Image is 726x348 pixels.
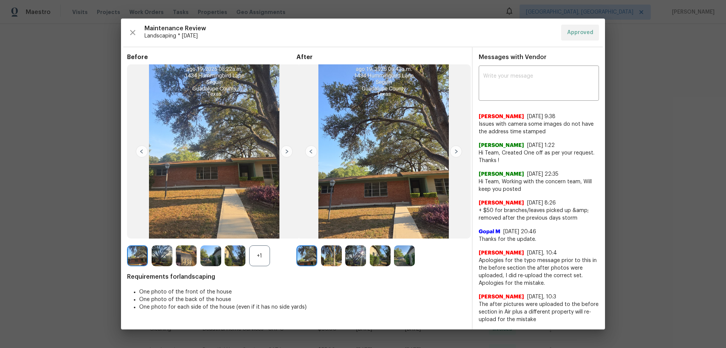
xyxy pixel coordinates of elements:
[136,145,148,158] img: left-chevron-button-url
[127,273,466,281] span: Requirements for landscaping
[479,149,599,164] span: Hi Team, Created One off as per your request. Thanks !
[281,145,293,158] img: right-chevron-button-url
[139,296,466,303] li: One photo of the back of the house
[527,114,555,119] span: [DATE] 9:38
[527,250,557,256] span: [DATE], 10:4
[479,228,500,236] span: Gopal M
[127,53,296,61] span: Before
[479,120,599,136] span: Issues with camera some images do not have the address time stamped
[479,207,599,222] span: + $50 for branches/leaves picked up &amp; removed after the previous days storm
[527,143,555,148] span: [DATE] 1:22
[144,32,555,40] span: Landscaping * [DATE]
[479,142,524,149] span: [PERSON_NAME]
[479,257,599,287] span: Apologies for the typo message prior to this in the before section the after photos were uploaded...
[527,200,556,206] span: [DATE] 8:26
[479,249,524,257] span: [PERSON_NAME]
[249,245,270,266] div: +1
[479,199,524,207] span: [PERSON_NAME]
[479,293,524,301] span: [PERSON_NAME]
[479,54,546,60] span: Messages with Vendor
[527,294,556,300] span: [DATE], 10:3
[503,229,536,234] span: [DATE] 20:46
[144,25,555,32] span: Maintenance Review
[479,178,599,193] span: Hi Team, Working with the concern team, Will keep you posted
[139,303,466,311] li: One photo for each side of the house (even if it has no side yards)
[479,236,599,243] span: Thanks for the update.
[305,145,317,158] img: left-chevron-button-url
[139,288,466,296] li: One photo of the front of the house
[450,145,462,158] img: right-chevron-button-url
[479,113,524,120] span: [PERSON_NAME]
[527,172,558,177] span: [DATE] 22:35
[479,301,599,323] span: The after pictures were uploaded to the before section in Air plus a different property will re-u...
[296,53,466,61] span: After
[479,170,524,178] span: [PERSON_NAME]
